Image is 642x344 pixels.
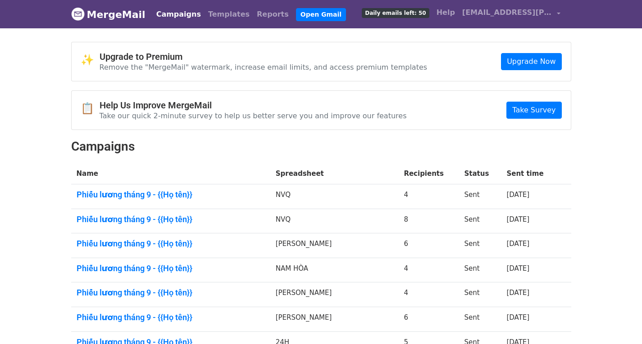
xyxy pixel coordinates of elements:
td: [PERSON_NAME] [270,233,399,258]
a: Take Survey [506,102,561,119]
a: Campaigns [153,5,205,23]
a: Reports [253,5,292,23]
td: Sent [459,209,501,233]
td: 4 [398,258,459,282]
td: 8 [398,209,459,233]
td: 4 [398,282,459,307]
a: [DATE] [506,215,529,223]
a: [DATE] [506,313,529,322]
a: Templates [205,5,253,23]
img: MergeMail logo [71,7,85,21]
span: [EMAIL_ADDRESS][PERSON_NAME][PERSON_NAME][DOMAIN_NAME] [462,7,552,18]
td: Sent [459,258,501,282]
a: Phiếu lương tháng 9 - {{Họ tên}} [77,288,265,298]
td: 6 [398,233,459,258]
td: 4 [398,184,459,209]
span: 📋 [81,102,100,115]
th: Name [71,163,270,184]
td: NVQ [270,184,399,209]
a: Phiếu lương tháng 9 - {{Họ tên}} [77,190,265,200]
th: Sent time [501,163,558,184]
th: Spreadsheet [270,163,399,184]
a: [DATE] [506,191,529,199]
span: Daily emails left: 50 [362,8,429,18]
td: [PERSON_NAME] [270,307,399,332]
th: Status [459,163,501,184]
a: Upgrade Now [501,53,561,70]
a: Help [433,4,459,22]
td: Sent [459,184,501,209]
td: Sent [459,282,501,307]
td: Sent [459,233,501,258]
td: 6 [398,307,459,332]
td: NVQ [270,209,399,233]
a: [EMAIL_ADDRESS][PERSON_NAME][PERSON_NAME][DOMAIN_NAME] [459,4,564,25]
td: Sent [459,307,501,332]
h4: Upgrade to Premium [100,51,428,62]
a: Phiếu lương tháng 9 - {{Họ tên}} [77,264,265,273]
a: [DATE] [506,289,529,297]
p: Remove the "MergeMail" watermark, increase email limits, and access premium templates [100,63,428,72]
a: MergeMail [71,5,146,24]
p: Take our quick 2-minute survey to help us better serve you and improve our features [100,111,407,121]
a: [DATE] [506,264,529,273]
h4: Help Us Improve MergeMail [100,100,407,111]
a: Open Gmail [296,8,346,21]
a: [DATE] [506,240,529,248]
a: Phiếu lương tháng 9 - {{Họ tên}} [77,313,265,322]
th: Recipients [398,163,459,184]
td: [PERSON_NAME] [270,282,399,307]
span: ✨ [81,54,100,67]
a: Phiếu lương tháng 9 - {{Họ tên}} [77,214,265,224]
a: Phiếu lương tháng 9 - {{Họ tên}} [77,239,265,249]
h2: Campaigns [71,139,571,154]
td: NAM HÒA [270,258,399,282]
a: Daily emails left: 50 [358,4,433,22]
